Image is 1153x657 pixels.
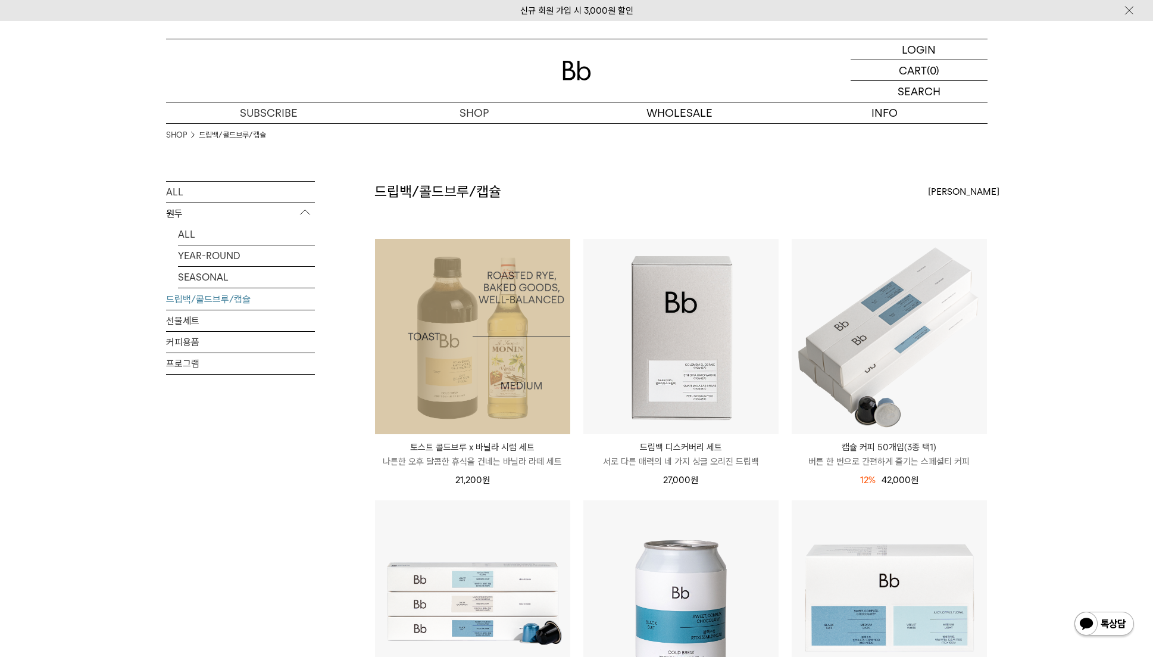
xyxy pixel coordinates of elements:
h2: 드립백/콜드브루/캡슐 [374,182,501,202]
p: 토스트 콜드브루 x 바닐라 시럽 세트 [375,440,570,454]
a: ALL [178,224,315,245]
a: 신규 회원 가입 시 3,000원 할인 [520,5,633,16]
img: 카카오톡 채널 1:1 채팅 버튼 [1073,611,1135,639]
span: 원 [911,475,918,485]
a: SUBSCRIBE [166,102,371,123]
span: 21,200 [455,475,490,485]
a: 커피용품 [166,332,315,353]
p: SEARCH [898,81,940,102]
p: 캡슐 커피 50개입(3종 택1) [792,440,987,454]
a: 프로그램 [166,353,315,374]
p: CART [899,60,927,80]
p: WHOLESALE [577,102,782,123]
p: LOGIN [902,39,936,60]
a: SHOP [371,102,577,123]
p: 드립백 디스커버리 세트 [583,440,779,454]
img: 로고 [563,61,591,80]
a: 토스트 콜드브루 x 바닐라 시럽 세트 [375,239,570,434]
a: 드립백/콜드브루/캡슐 [166,289,315,310]
div: 12% [860,473,876,487]
a: SEASONAL [178,267,315,288]
a: 선물세트 [166,310,315,331]
a: 드립백/콜드브루/캡슐 [199,129,266,141]
span: [PERSON_NAME] [928,185,999,199]
a: YEAR-ROUND [178,245,315,266]
p: 원두 [166,203,315,225]
a: ALL [166,182,315,203]
a: 캡슐 커피 50개입(3종 택1) 버튼 한 번으로 간편하게 즐기는 스페셜티 커피 [792,440,987,469]
a: 드립백 디스커버리 세트 서로 다른 매력의 네 가지 싱글 오리진 드립백 [583,440,779,469]
p: 나른한 오후 달콤한 휴식을 건네는 바닐라 라떼 세트 [375,454,570,469]
a: SHOP [166,129,187,141]
a: CART (0) [851,60,988,81]
span: 원 [482,475,490,485]
p: (0) [927,60,939,80]
span: 42,000 [882,475,918,485]
span: 27,000 [663,475,698,485]
p: 버튼 한 번으로 간편하게 즐기는 스페셜티 커피 [792,454,987,469]
a: 토스트 콜드브루 x 바닐라 시럽 세트 나른한 오후 달콤한 휴식을 건네는 바닐라 라떼 세트 [375,440,570,469]
img: 드립백 디스커버리 세트 [583,239,779,434]
a: LOGIN [851,39,988,60]
span: 원 [690,475,698,485]
p: 서로 다른 매력의 네 가지 싱글 오리진 드립백 [583,454,779,469]
img: 캡슐 커피 50개입(3종 택1) [792,239,987,434]
img: 1000001202_add2_013.jpg [375,239,570,434]
p: INFO [782,102,988,123]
